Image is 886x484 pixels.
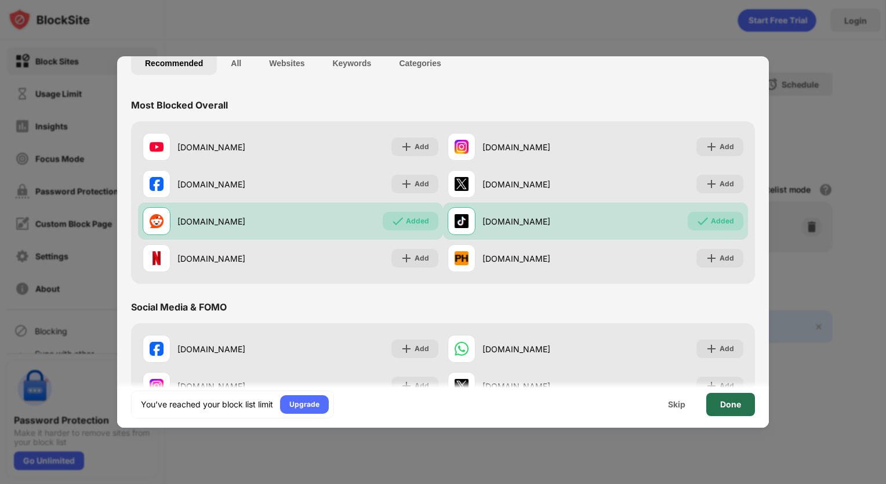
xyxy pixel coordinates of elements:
img: favicons [455,342,469,356]
div: [DOMAIN_NAME] [482,141,595,153]
div: Add [415,178,429,190]
div: [DOMAIN_NAME] [177,141,291,153]
div: Add [720,380,734,392]
button: Websites [255,52,318,75]
div: Most Blocked Overall [131,99,228,111]
img: favicons [150,379,164,393]
div: Social Media & FOMO [131,301,227,313]
div: Skip [668,400,685,409]
div: [DOMAIN_NAME] [482,215,595,227]
div: Add [415,343,429,355]
img: favicons [455,214,469,228]
img: favicons [150,251,164,265]
div: [DOMAIN_NAME] [482,380,595,392]
div: [DOMAIN_NAME] [177,343,291,355]
div: Done [720,400,741,409]
div: Add [720,141,734,153]
div: Added [406,215,429,227]
div: [DOMAIN_NAME] [177,380,291,392]
div: Add [720,252,734,264]
button: Recommended [131,52,217,75]
div: [DOMAIN_NAME] [177,252,291,265]
button: Categories [385,52,455,75]
img: favicons [455,140,469,154]
button: Keywords [318,52,385,75]
img: favicons [455,177,469,191]
div: Add [415,141,429,153]
div: [DOMAIN_NAME] [482,178,595,190]
img: favicons [150,214,164,228]
div: Add [415,380,429,392]
img: favicons [150,177,164,191]
div: [DOMAIN_NAME] [177,215,291,227]
div: Add [720,178,734,190]
div: Upgrade [289,399,319,410]
div: Added [711,215,734,227]
div: [DOMAIN_NAME] [482,343,595,355]
img: favicons [455,251,469,265]
img: favicons [150,140,164,154]
img: favicons [455,379,469,393]
div: [DOMAIN_NAME] [482,252,595,265]
div: You’ve reached your block list limit [141,399,273,410]
div: Add [720,343,734,355]
button: All [217,52,255,75]
img: favicons [150,342,164,356]
div: Add [415,252,429,264]
div: [DOMAIN_NAME] [177,178,291,190]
